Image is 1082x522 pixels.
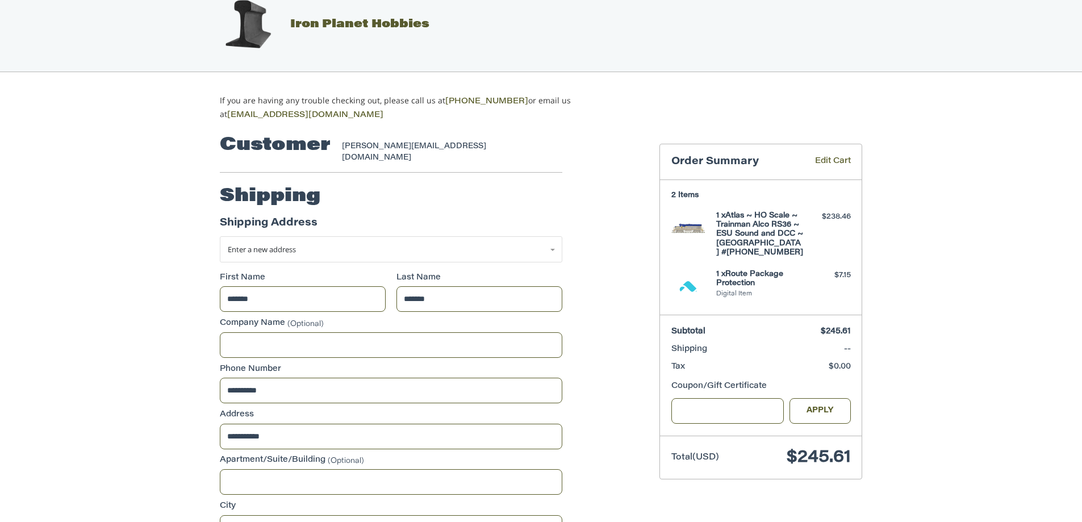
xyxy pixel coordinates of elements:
[671,453,719,462] span: Total (USD)
[220,454,562,466] label: Apartment/Suite/Building
[220,500,562,512] label: City
[220,134,331,157] h2: Customer
[220,185,320,208] h2: Shipping
[220,236,562,262] a: Enter or select a different address
[290,19,429,30] span: Iron Planet Hobbies
[328,457,364,465] small: (Optional)
[342,141,552,163] div: [PERSON_NAME][EMAIL_ADDRESS][DOMAIN_NAME]
[716,270,803,289] h4: 1 x Route Package Protection
[220,318,562,329] label: Company Name
[220,409,562,421] label: Address
[220,272,386,284] label: First Name
[716,290,803,299] li: Digital Item
[806,211,851,223] div: $238.46
[671,345,707,353] span: Shipping
[806,270,851,281] div: $7.15
[671,363,685,371] span: Tax
[829,363,851,371] span: $0.00
[287,320,324,328] small: (Optional)
[208,19,429,30] a: Iron Planet Hobbies
[671,381,851,392] div: Coupon/Gift Certificate
[220,94,607,122] p: If you are having any trouble checking out, please call us at or email us at
[220,216,318,237] legend: Shipping Address
[228,244,296,254] span: Enter a new address
[821,328,851,336] span: $245.61
[787,449,851,466] span: $245.61
[844,345,851,353] span: --
[227,111,383,119] a: [EMAIL_ADDRESS][DOMAIN_NAME]
[716,211,803,257] h4: 1 x Atlas ~ HO Scale ~ Trainman Alco RS36 ~ ESU Sound and DCC ~ [GEOGRAPHIC_DATA] #[PHONE_NUMBER]
[445,98,528,106] a: [PHONE_NUMBER]
[671,156,799,169] h3: Order Summary
[789,398,851,424] button: Apply
[671,191,851,200] h3: 2 Items
[671,398,784,424] input: Gift Certificate or Coupon Code
[799,156,851,169] a: Edit Cart
[220,364,562,375] label: Phone Number
[671,328,705,336] span: Subtotal
[396,272,562,284] label: Last Name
